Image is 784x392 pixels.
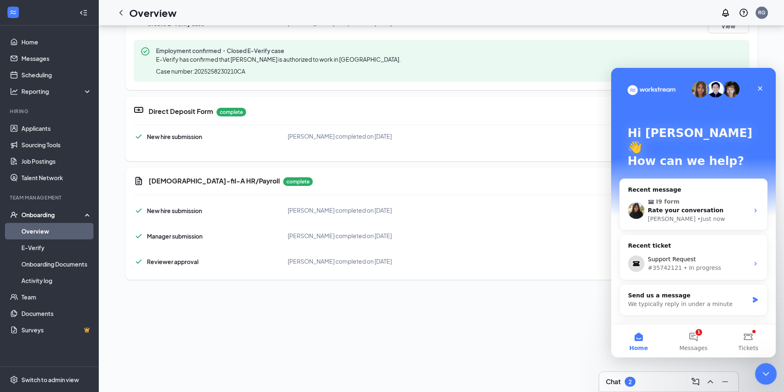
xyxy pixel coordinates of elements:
[721,8,730,18] svg: Notifications
[134,257,144,267] svg: Checkmark
[21,256,92,272] a: Onboarding Documents
[149,107,213,116] h5: Direct Deposit Form
[21,305,92,322] a: Documents
[149,176,280,186] h5: [DEMOGRAPHIC_DATA]-fil-A HR/Payroll
[10,211,18,219] svg: UserCheck
[758,9,765,16] div: RG
[10,108,90,115] div: Hiring
[10,194,90,201] div: Team Management
[21,322,92,338] a: SurveysCrown
[720,377,730,387] svg: Minimize
[288,132,392,140] span: [PERSON_NAME] completed on [DATE]
[606,377,621,386] h3: Chat
[134,176,144,186] svg: Document
[216,108,246,116] p: complete
[689,375,702,388] button: ComposeMessage
[21,169,92,186] a: Talent Network
[705,377,715,387] svg: ChevronUp
[9,8,17,16] svg: WorkstreamLogo
[21,137,92,153] a: Sourcing Tools
[288,232,392,239] span: [PERSON_NAME] completed on [DATE]
[79,9,88,17] svg: Collapse
[691,377,700,387] svg: ComposeMessage
[708,19,749,33] button: View
[704,375,717,388] button: ChevronUp
[140,46,150,56] svg: CheckmarkCircle
[116,8,126,18] svg: ChevronLeft
[134,132,144,141] svg: Checkmark
[21,120,92,137] a: Applicants
[134,105,144,115] svg: DirectDepositIcon
[21,289,92,305] a: Team
[21,272,92,289] a: Activity log
[147,133,202,140] span: New hire submission
[10,376,18,384] svg: Settings
[147,258,198,265] span: Reviewer approval
[21,34,92,50] a: Home
[288,257,392,265] span: [PERSON_NAME] completed on [DATE]
[755,363,777,385] iframe: Intercom live chat
[21,376,79,384] div: Switch to admin view
[147,232,202,240] span: Manager submission
[134,231,144,241] svg: Checkmark
[156,67,245,75] span: Case number: 2025258230210CA
[21,153,92,169] a: Job Postings
[628,378,632,385] div: 2
[156,56,401,63] span: E-Verify has confirmed that [PERSON_NAME] is authorized to work in [GEOGRAPHIC_DATA].
[10,87,18,95] svg: Analysis
[21,223,92,239] a: Overview
[156,46,404,55] span: Employment confirmed・Closed E-Verify case
[134,206,144,216] svg: Checkmark
[288,206,392,214] span: [PERSON_NAME] completed on [DATE]
[283,177,313,186] p: complete
[129,6,177,20] h1: Overview
[739,8,749,18] svg: QuestionInfo
[21,50,92,67] a: Messages
[21,239,92,256] a: E-Verify
[719,375,732,388] button: Minimize
[147,207,202,214] span: New hire submission
[21,211,85,219] div: Onboarding
[611,68,776,357] iframe: Intercom live chat
[21,87,92,95] div: Reporting
[21,67,92,83] a: Scheduling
